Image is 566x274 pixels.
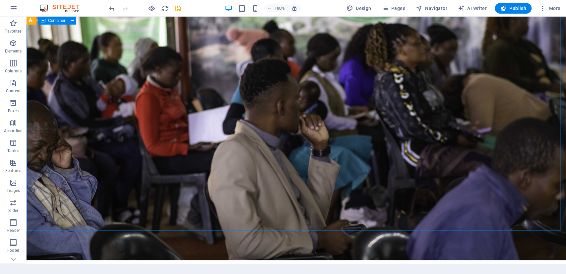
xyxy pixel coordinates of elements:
[48,19,65,23] span: Container
[274,4,285,12] h6: 100%
[174,4,182,12] button: save
[5,29,22,34] p: Favorites
[6,88,21,94] p: Content
[413,3,450,14] button: Navigator
[7,148,19,153] p: Tables
[5,68,22,74] p: Columns
[108,5,116,12] i: Undo: Change image (Ctrl+Z)
[344,3,374,14] div: Design (Ctrl+Alt+Y)
[264,4,288,12] button: 100%
[174,5,182,12] i: Save (Ctrl+S)
[38,4,88,12] img: Editor Logo
[5,48,22,54] p: Elements
[416,5,447,12] span: Navigator
[346,5,371,12] span: Design
[500,5,526,12] span: Publish
[161,5,169,12] i: Reload page
[495,3,532,14] button: Publish
[5,168,21,173] p: Features
[7,188,20,193] p: Images
[161,4,169,12] button: reload
[382,5,405,12] span: Pages
[291,5,297,11] i: On resize automatically adjust zoom level to fit chosen device.
[455,3,489,14] button: AI Writer
[344,3,374,14] button: Design
[537,3,563,14] button: More
[379,3,408,14] button: Pages
[458,5,487,12] span: AI Writer
[539,5,560,12] span: More
[8,108,19,114] p: Boxes
[7,248,19,253] p: Footer
[4,128,23,134] p: Accordion
[108,4,116,12] button: undo
[8,208,19,213] p: Slider
[148,4,156,12] button: Click here to leave preview mode and continue editing
[7,228,20,233] p: Header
